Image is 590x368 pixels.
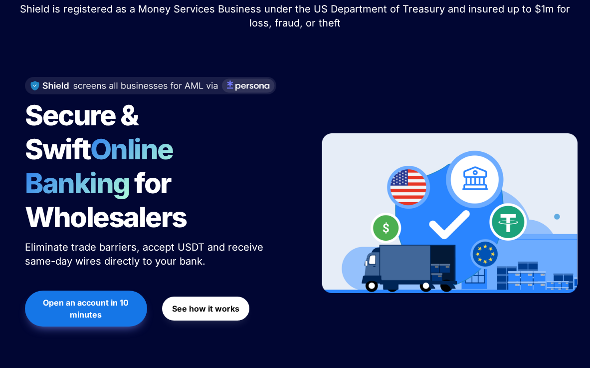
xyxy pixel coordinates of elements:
button: Open an account in 10 minutes [25,291,147,327]
a: Open an account in 10 minutes [25,286,147,332]
strong: See how it works [172,304,239,314]
span: Shield is registered as a Money Services Business under the US Department of Treasury and insured... [20,3,573,29]
strong: Open an account in 10 minutes [43,298,131,320]
span: Online Banking [25,132,183,200]
a: See how it works [162,292,249,326]
span: Eliminate trade barriers, accept USDT and receive same-day wires directly to your bank. [25,241,266,267]
button: See how it works [162,297,249,321]
span: for Wholesalers [25,166,187,234]
span: Secure & Swift [25,98,143,166]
